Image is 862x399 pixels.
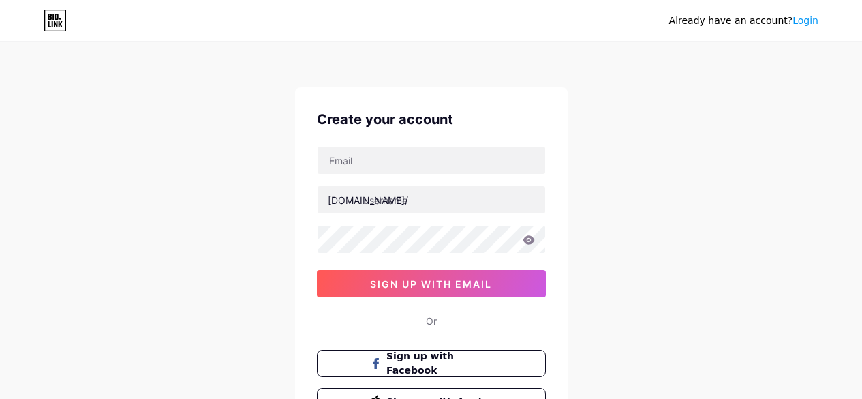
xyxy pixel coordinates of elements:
[317,109,546,130] div: Create your account
[328,193,408,207] div: [DOMAIN_NAME]/
[792,15,818,26] a: Login
[386,349,492,378] span: Sign up with Facebook
[426,314,437,328] div: Or
[370,278,492,290] span: sign up with email
[317,270,546,297] button: sign up with email
[318,186,545,213] input: username
[318,147,545,174] input: Email
[669,14,818,28] div: Already have an account?
[317,350,546,377] button: Sign up with Facebook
